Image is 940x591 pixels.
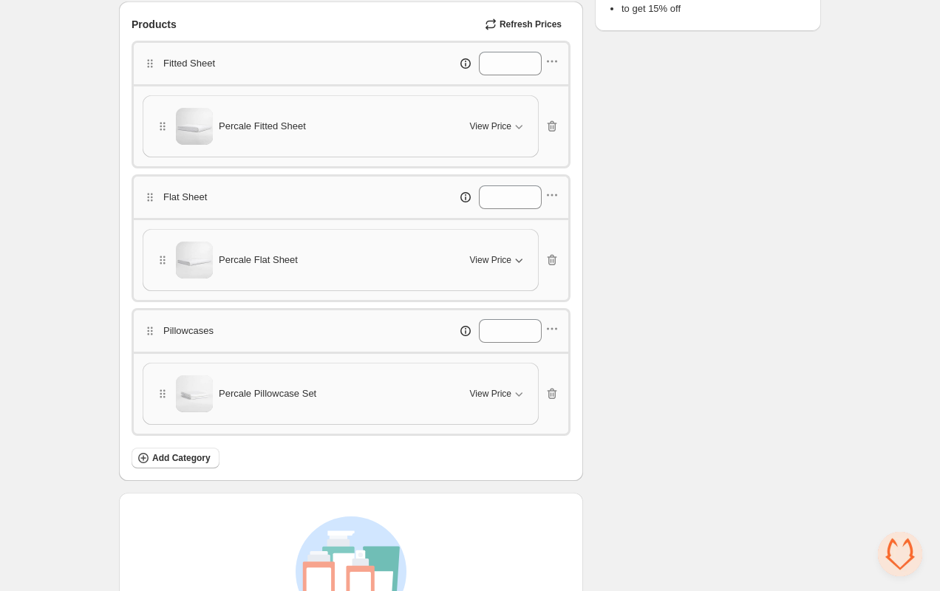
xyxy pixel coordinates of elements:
button: View Price [461,248,535,272]
p: Pillowcases [163,324,214,338]
p: Fitted Sheet [163,56,215,71]
button: View Price [461,382,535,406]
span: Add Category [152,452,211,464]
span: Refresh Prices [500,18,562,30]
span: View Price [470,388,511,400]
button: Add Category [132,448,219,468]
span: View Price [470,254,511,266]
span: Percale Fitted Sheet [219,119,306,134]
span: Percale Flat Sheet [219,253,298,267]
button: Refresh Prices [479,14,571,35]
p: Flat Sheet [163,190,207,205]
img: Percale Flat Sheet [176,242,213,279]
span: View Price [470,120,511,132]
img: Percale Fitted Sheet [176,108,213,145]
span: Products [132,17,177,32]
img: Percale Pillowcase Set [176,375,213,412]
button: View Price [461,115,535,138]
a: Open chat [878,532,922,576]
span: Percale Pillowcase Set [219,386,316,401]
li: to get 15% off [621,1,809,16]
